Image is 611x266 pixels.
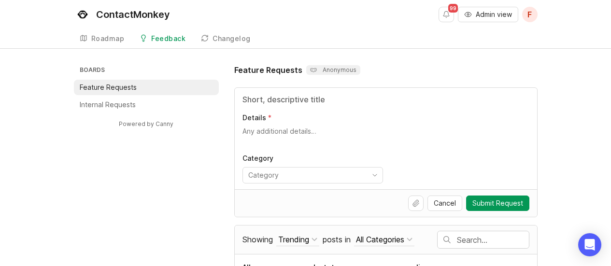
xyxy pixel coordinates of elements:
[195,29,256,49] a: Changelog
[242,126,529,146] textarea: Details
[96,10,170,19] div: ContactMonkey
[408,196,424,211] button: Upload file
[458,7,518,22] button: Admin view
[151,35,185,42] div: Feedback
[466,196,529,211] button: Submit Request
[448,4,458,13] span: 99
[74,80,219,95] a: Feature Requests
[117,118,175,129] a: Powered by Canny
[472,198,523,208] span: Submit Request
[476,10,512,19] span: Admin view
[323,235,351,244] span: posts in
[78,64,219,78] h3: Boards
[434,198,456,208] span: Cancel
[213,35,251,42] div: Changelog
[74,6,91,23] img: ContactMonkey logo
[356,234,404,245] div: All Categories
[522,7,538,22] button: F
[80,100,136,110] p: Internal Requests
[278,234,309,245] div: Trending
[527,9,532,20] span: F
[134,29,191,49] a: Feedback
[242,167,383,183] div: toggle menu
[234,64,302,76] h1: Feature Requests
[242,235,273,244] span: Showing
[242,113,266,123] p: Details
[457,235,529,245] input: Search…
[248,170,366,181] input: Category
[439,7,454,22] button: Notifications
[80,83,137,92] p: Feature Requests
[354,233,414,246] button: posts in
[242,94,529,105] input: Title
[74,97,219,112] a: Internal Requests
[242,154,383,163] p: Category
[276,233,319,246] button: Showing
[427,196,462,211] button: Cancel
[310,66,356,74] p: Anonymous
[367,171,383,179] svg: toggle icon
[74,29,130,49] a: Roadmap
[578,233,601,256] div: Open Intercom Messenger
[91,35,125,42] div: Roadmap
